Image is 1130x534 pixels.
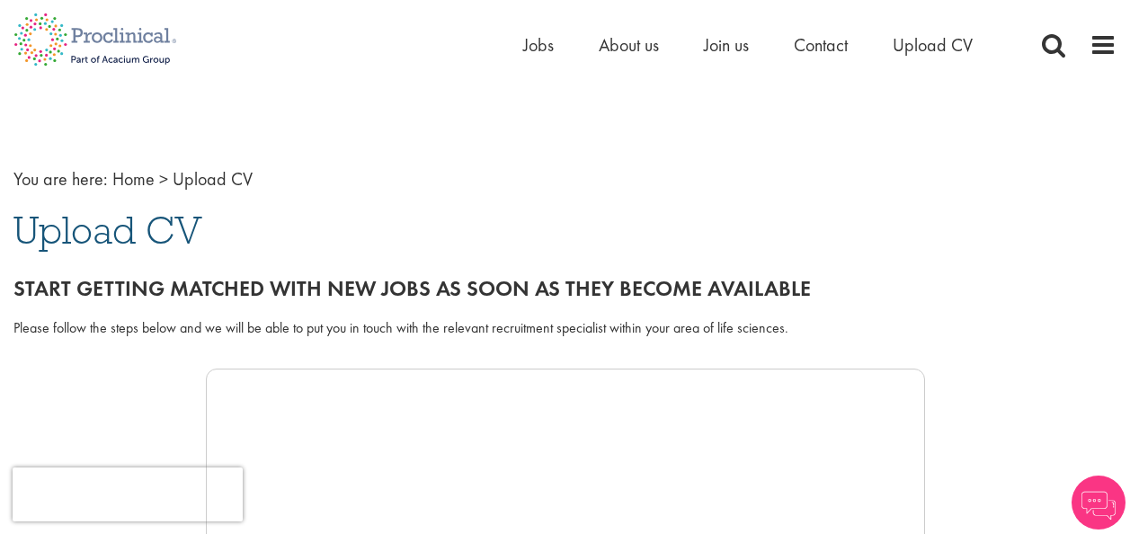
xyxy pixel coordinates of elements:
[13,206,202,254] span: Upload CV
[523,33,554,57] a: Jobs
[893,33,973,57] a: Upload CV
[794,33,848,57] a: Contact
[13,167,108,191] span: You are here:
[704,33,749,57] a: Join us
[1072,476,1126,530] img: Chatbot
[13,277,1117,300] h2: Start getting matched with new jobs as soon as they become available
[112,167,155,191] a: breadcrumb link
[13,467,243,521] iframe: reCAPTCHA
[13,318,1117,339] div: Please follow the steps below and we will be able to put you in touch with the relevant recruitme...
[159,167,168,191] span: >
[173,167,253,191] span: Upload CV
[599,33,659,57] a: About us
